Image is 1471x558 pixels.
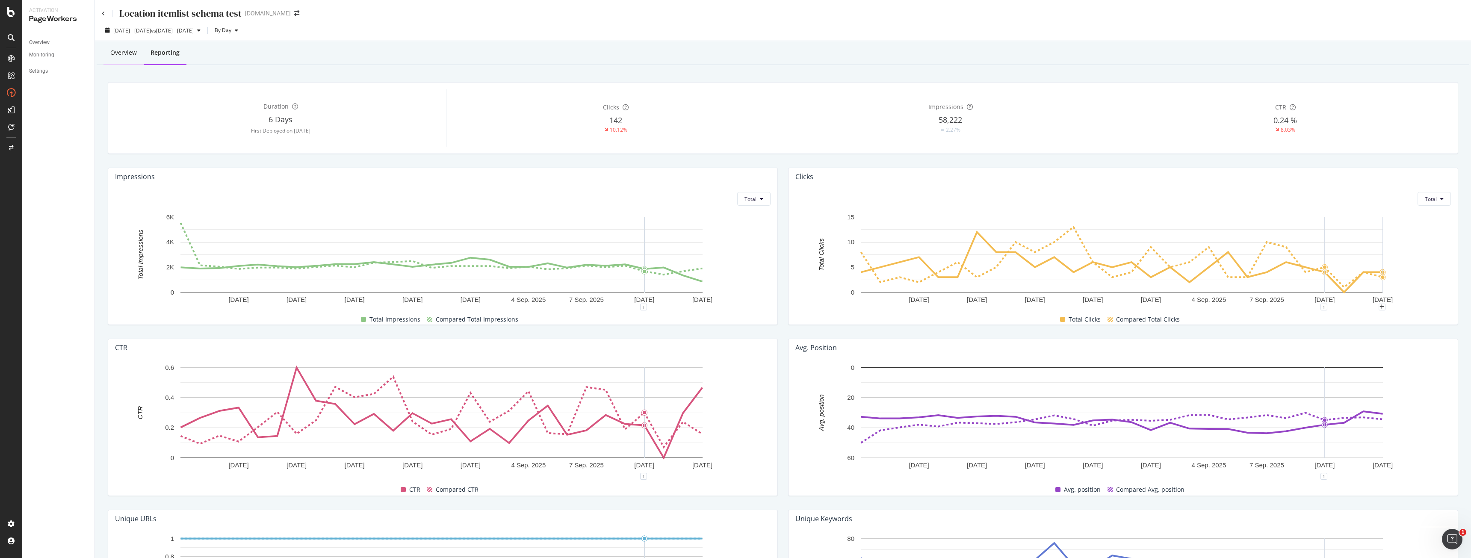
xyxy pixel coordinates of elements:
[119,7,242,20] div: Location itemlist schema test
[1249,296,1284,303] text: 7 Sep. 2025
[847,424,854,431] text: 40
[1379,304,1385,310] div: plus
[847,535,854,542] text: 80
[1442,529,1462,549] iframe: Intercom live chat
[369,314,420,325] span: Total Impressions
[1116,314,1180,325] span: Compared Total Clicks
[151,27,194,34] span: vs [DATE] - [DATE]
[692,296,712,303] text: [DATE]
[511,461,546,469] text: 4 Sep. 2025
[1025,461,1045,469] text: [DATE]
[609,115,622,125] span: 142
[1064,484,1101,495] span: Avg. position
[737,192,771,206] button: Total
[211,24,242,37] button: By Day
[928,103,963,111] span: Impressions
[345,461,365,469] text: [DATE]
[29,38,89,47] a: Overview
[1069,314,1101,325] span: Total Clicks
[287,461,307,469] text: [DATE]
[847,394,854,402] text: 20
[294,10,299,16] div: arrow-right-arrow-left
[228,461,248,469] text: [DATE]
[171,454,174,461] text: 0
[511,296,546,303] text: 4 Sep. 2025
[795,514,852,523] div: Unique Keywords
[1425,195,1437,203] span: Total
[851,264,854,271] text: 5
[640,473,647,480] div: 1
[137,230,144,280] text: Total Impressions
[1191,461,1226,469] text: 4 Sep. 2025
[1141,296,1161,303] text: [DATE]
[1314,461,1335,469] text: [DATE]
[113,27,151,34] span: [DATE] - [DATE]
[610,126,627,133] div: 10.12%
[29,7,88,14] div: Activation
[818,238,825,271] text: Total Clicks
[847,454,854,461] text: 60
[1459,529,1466,536] span: 1
[115,343,127,352] div: CTR
[211,27,231,34] span: By Day
[795,363,1448,476] svg: A chart.
[1116,484,1184,495] span: Compared Avg. position
[692,461,712,469] text: [DATE]
[436,314,518,325] span: Compared Total Impressions
[29,50,54,59] div: Monitoring
[166,213,174,221] text: 6K
[1083,296,1103,303] text: [DATE]
[166,264,174,271] text: 2K
[967,461,987,469] text: [DATE]
[166,239,174,246] text: 4K
[1373,296,1393,303] text: [DATE]
[461,296,481,303] text: [DATE]
[1314,296,1335,303] text: [DATE]
[569,461,604,469] text: 7 Sep. 2025
[603,103,619,111] span: Clicks
[115,363,768,476] svg: A chart.
[939,115,962,125] span: 58,222
[102,24,204,37] button: [DATE] - [DATE]vs[DATE] - [DATE]
[1191,296,1226,303] text: 4 Sep. 2025
[795,213,1448,307] svg: A chart.
[115,213,768,307] svg: A chart.
[795,172,813,181] div: Clicks
[102,11,105,16] a: Click to go back
[1320,304,1327,310] div: 1
[909,461,929,469] text: [DATE]
[461,461,481,469] text: [DATE]
[744,195,756,203] span: Total
[287,296,307,303] text: [DATE]
[847,239,854,246] text: 10
[115,514,157,523] div: Unique URLs
[851,289,854,296] text: 0
[228,296,248,303] text: [DATE]
[29,38,50,47] div: Overview
[1373,461,1393,469] text: [DATE]
[171,535,174,542] text: 1
[165,424,174,431] text: 0.2
[569,296,604,303] text: 7 Sep. 2025
[245,9,291,18] div: [DOMAIN_NAME]
[1083,461,1103,469] text: [DATE]
[402,461,422,469] text: [DATE]
[29,50,89,59] a: Monitoring
[269,114,292,124] span: 6 Days
[409,484,420,495] span: CTR
[1141,461,1161,469] text: [DATE]
[1281,126,1295,133] div: 8.03%
[110,48,137,57] div: Overview
[851,364,854,371] text: 0
[1418,192,1451,206] button: Total
[263,102,289,110] span: Duration
[847,213,854,221] text: 15
[115,172,155,181] div: Impressions
[909,296,929,303] text: [DATE]
[967,296,987,303] text: [DATE]
[946,126,960,133] div: 2.27%
[795,343,837,352] div: Avg. position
